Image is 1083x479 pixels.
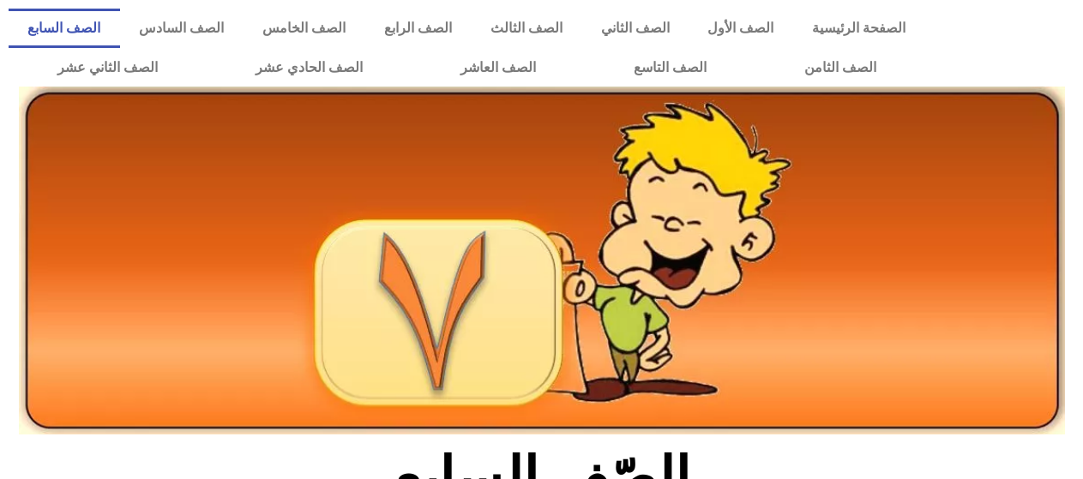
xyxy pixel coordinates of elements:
[755,48,925,87] a: الصف الثامن
[244,9,365,48] a: الصف الخامس
[365,9,472,48] a: الصف الرابع
[793,9,925,48] a: الصفحة الرئيسية
[9,48,207,87] a: الصف الثاني عشر
[689,9,793,48] a: الصف الأول
[207,48,412,87] a: الصف الحادي عشر
[412,48,585,87] a: الصف العاشر
[9,9,120,48] a: الصف السابع
[585,48,755,87] a: الصف التاسع
[581,9,689,48] a: الصف الثاني
[471,9,581,48] a: الصف الثالث
[120,9,244,48] a: الصف السادس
